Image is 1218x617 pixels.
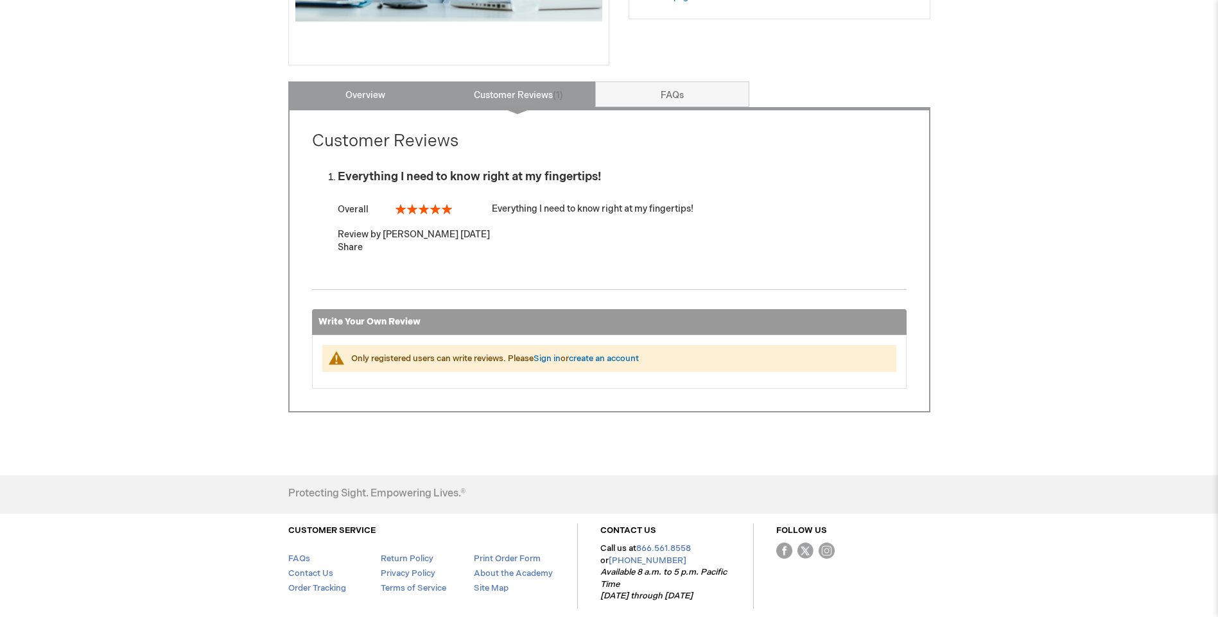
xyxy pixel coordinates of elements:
[776,543,792,559] img: Facebook
[338,203,907,216] div: Everything I need to know right at my fingertips!
[474,568,553,579] a: About the Academy
[600,567,727,601] em: Available 8 a.m. to 5 p.m. Pacific Time [DATE] through [DATE]
[776,525,827,536] a: FOLLOW US
[442,81,596,107] a: Customer Reviews1
[338,171,907,183] div: Everything I need to know right at my fingertips!
[288,568,333,579] a: Contact Us
[819,543,835,559] img: instagram
[797,543,813,559] img: Twitter
[288,554,310,564] a: FAQs
[460,229,490,240] time: [DATE]
[318,316,421,327] strong: Write Your Own Review
[381,568,435,579] a: Privacy Policy
[636,543,691,554] a: 866.561.8558
[609,555,686,566] a: [PHONE_NUMBER]
[288,81,442,107] a: Overview
[600,543,731,602] p: Call us at or
[534,353,561,364] a: Sign in
[288,583,346,593] a: Order Tracking
[569,353,639,364] a: create an account
[600,525,656,536] a: CONTACT US
[553,90,563,101] span: 1
[474,583,509,593] a: Site Map
[595,81,749,107] a: FAQs
[312,131,458,151] strong: Customer Reviews
[338,242,363,253] span: Share
[288,488,465,500] h4: Protecting Sight. Empowering Lives.®
[383,229,458,240] strong: [PERSON_NAME]
[338,229,381,240] span: Review by
[288,525,376,536] a: CUSTOMER SERVICE
[338,204,369,215] span: Overall
[381,554,433,564] a: Return Policy
[381,583,446,593] a: Terms of Service
[351,353,883,365] div: Only registered users can write reviews. Please or
[474,554,541,564] a: Print Order Form
[396,204,452,214] div: 100%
